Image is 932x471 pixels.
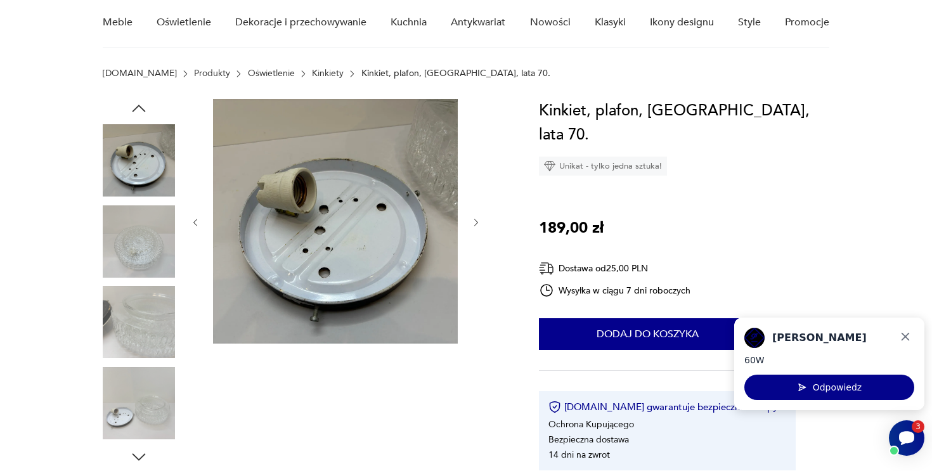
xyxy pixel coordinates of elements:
[544,160,555,172] img: Ikona diamentu
[539,283,691,298] div: Wysyłka w ciągu 7 dni roboczych
[213,99,458,344] img: Zdjęcie produktu Kinkiet, plafon, Niemcy, lata 70.
[889,420,924,456] iframe: Smartsupp widget button
[248,68,295,79] a: Oświetlenie
[103,286,175,358] img: Zdjęcie produktu Kinkiet, plafon, Niemcy, lata 70.
[548,418,634,430] li: Ochrona Kupującego
[734,318,924,410] iframe: Smartsupp widget popup
[103,205,175,278] img: Zdjęcie produktu Kinkiet, plafon, Niemcy, lata 70.
[103,367,175,439] img: Zdjęcie produktu Kinkiet, plafon, Niemcy, lata 70.
[548,449,610,461] li: 14 dni na zwrot
[194,68,230,79] a: Produkty
[539,318,757,350] button: Dodaj do koszyka
[539,261,554,276] img: Ikona dostawy
[539,99,830,147] h1: Kinkiet, plafon, [GEOGRAPHIC_DATA], lata 70.
[539,216,604,240] p: 189,00 zł
[312,68,344,79] a: Kinkiety
[548,401,561,413] img: Ikona certyfikatu
[361,68,550,79] p: Kinkiet, plafon, [GEOGRAPHIC_DATA], lata 70.
[103,124,175,197] img: Zdjęcie produktu Kinkiet, plafon, Niemcy, lata 70.
[539,261,691,276] div: Dostawa od 25,00 PLN
[548,434,629,446] li: Bezpieczna dostawa
[548,401,786,413] button: [DOMAIN_NAME] gwarantuje bezpieczne zakupy
[539,157,667,176] div: Unikat - tylko jedna sztuka!
[103,68,177,79] a: [DOMAIN_NAME]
